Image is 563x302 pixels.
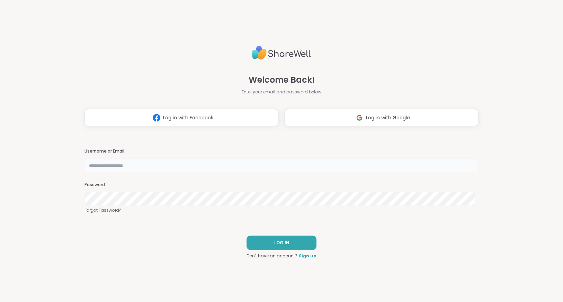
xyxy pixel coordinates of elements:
a: Forgot Password? [84,207,479,213]
span: Log in with Facebook [163,114,213,121]
span: LOG IN [274,240,289,246]
span: Enter your email and password below [242,89,321,95]
img: ShareWell Logomark [353,111,366,124]
button: LOG IN [247,236,316,250]
span: Welcome Back! [249,74,315,86]
button: Log in with Google [284,109,479,126]
a: Sign up [299,253,316,259]
img: ShareWell Logomark [150,111,163,124]
span: Log in with Google [366,114,410,121]
button: Log in with Facebook [84,109,279,126]
h3: Password [84,182,479,188]
h3: Username or Email [84,148,479,154]
img: ShareWell Logo [252,43,311,63]
span: Don't have an account? [247,253,297,259]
